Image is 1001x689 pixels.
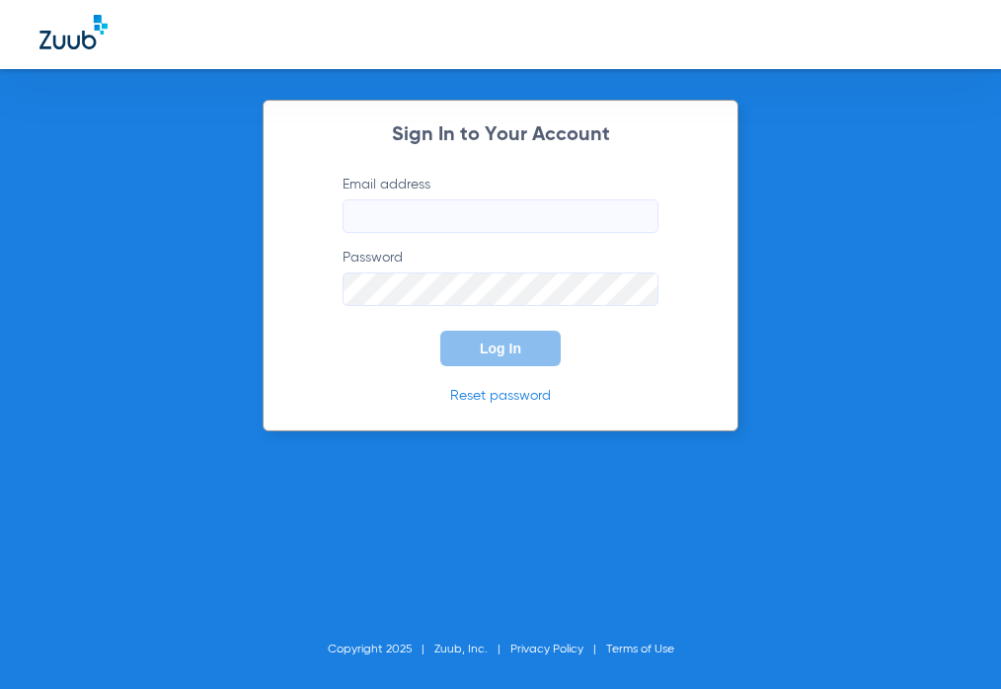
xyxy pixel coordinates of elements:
[450,389,551,403] a: Reset password
[343,272,658,306] input: Password
[510,644,583,655] a: Privacy Policy
[606,644,674,655] a: Terms of Use
[434,640,510,659] li: Zuub, Inc.
[328,640,434,659] li: Copyright 2025
[440,331,561,366] button: Log In
[313,125,688,145] h2: Sign In to Your Account
[343,175,658,233] label: Email address
[480,341,521,356] span: Log In
[343,248,658,306] label: Password
[343,199,658,233] input: Email address
[39,15,108,49] img: Zuub Logo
